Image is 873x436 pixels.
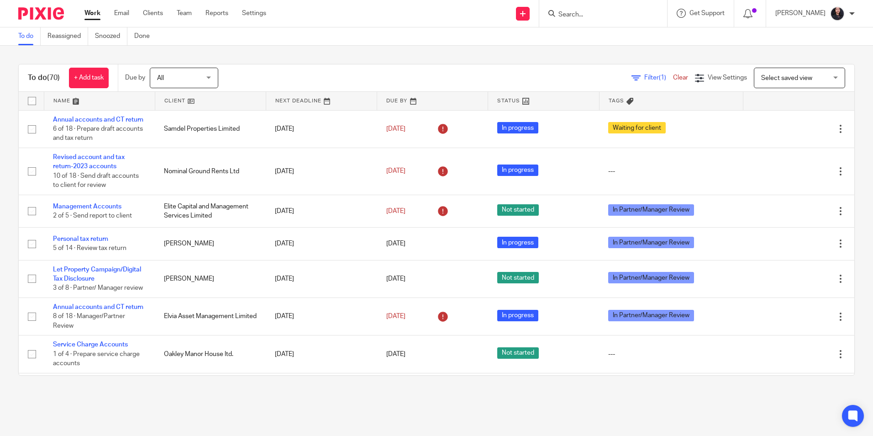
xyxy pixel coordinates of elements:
input: Search [557,11,640,19]
a: + Add task [69,68,109,88]
span: [DATE] [386,240,405,247]
a: Service Charge Accounts [53,341,128,348]
a: Clients [143,9,163,18]
img: MicrosoftTeams-image.jfif [830,6,845,21]
td: [DATE] [266,228,377,260]
a: Personal tax return [53,236,108,242]
td: Nominal Ground Rents Ltd [155,148,266,195]
a: Clear [673,74,688,81]
span: [DATE] [386,351,405,357]
a: Reassigned [47,27,88,45]
td: Elvia Asset Management Limited [155,298,266,335]
td: Elite Capital and Management Services Limited [155,195,266,227]
div: --- [608,167,734,176]
span: 5 of 14 · Review tax return [53,245,126,252]
span: 6 of 18 · Prepare draft accounts and tax return [53,126,143,142]
img: Pixie [18,7,64,20]
span: (1) [659,74,666,81]
span: 2 of 5 · Send report to client [53,213,132,219]
a: Done [134,27,157,45]
div: --- [608,350,734,359]
a: Work [84,9,100,18]
span: In Partner/Manager Review [608,204,694,216]
span: [DATE] [386,126,405,132]
span: In progress [497,310,538,321]
a: Team [177,9,192,18]
a: Revised account and tax return-2023 accounts [53,154,125,170]
span: In Partner/Manager Review [608,237,694,248]
td: [DATE] [266,373,377,410]
span: Not started [497,204,539,216]
a: Annual accounts and CT return [53,117,143,123]
td: [PERSON_NAME] [155,260,266,298]
span: Filter [644,74,673,81]
span: Not started [497,272,539,283]
span: In progress [497,165,538,176]
span: View Settings [708,74,747,81]
span: [DATE] [386,168,405,175]
td: [DATE] [266,148,377,195]
span: Not started [497,347,539,359]
a: Email [114,9,129,18]
span: [DATE] [386,208,405,214]
td: [PERSON_NAME] [155,228,266,260]
span: 10 of 18 · Send draft accounts to client for review [53,173,139,189]
td: Samdel Properties Limited [155,110,266,148]
span: Get Support [689,10,725,16]
a: Annual accounts and CT return [53,304,143,310]
span: In progress [497,122,538,133]
span: In progress [497,237,538,248]
a: Reports [205,9,228,18]
td: [DATE] [266,298,377,335]
span: Waiting for client [608,122,666,133]
h1: To do [28,73,60,83]
a: To do [18,27,41,45]
span: Select saved view [761,75,812,81]
p: [PERSON_NAME] [775,9,826,18]
a: Let Property Campaign/Digital Tax Disclosure [53,266,141,282]
td: [DATE] [266,335,377,373]
span: 1 of 4 · Prepare service charge accounts [53,351,140,367]
span: [DATE] [386,276,405,282]
a: Settings [242,9,266,18]
td: [DATE] [266,260,377,298]
td: Stonks Property Ltd [155,373,266,410]
td: [DATE] [266,195,377,227]
span: Tags [609,98,624,103]
span: 8 of 18 · Manager/Partner Review [53,313,125,329]
p: Due by [125,73,145,82]
td: [DATE] [266,110,377,148]
span: All [157,75,164,81]
span: [DATE] [386,313,405,319]
td: Oakley Manor House ltd. [155,335,266,373]
span: 3 of 8 · Partner/ Manager review [53,285,143,291]
span: (70) [47,74,60,81]
span: In Partner/Manager Review [608,310,694,321]
a: Snoozed [95,27,127,45]
span: In Partner/Manager Review [608,272,694,283]
a: Management Accounts [53,203,121,210]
